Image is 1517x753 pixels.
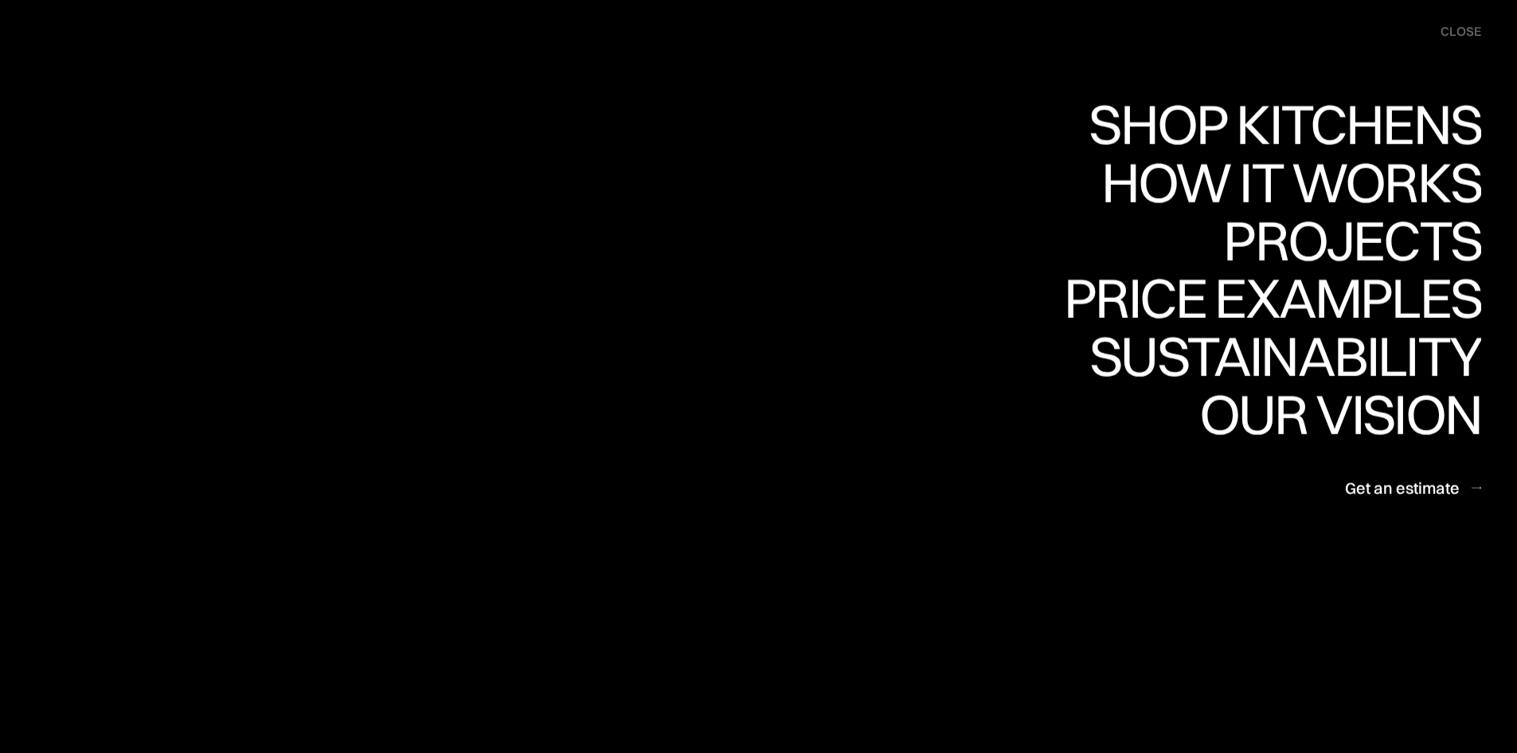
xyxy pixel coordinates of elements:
div: close [1441,23,1481,41]
div: Price examples [1064,326,1481,382]
div: Our vision [1186,442,1481,498]
a: Shop KitchensShop Kitchens [1081,96,1481,155]
div: menu [1425,16,1481,48]
a: Price examplesPrice examples [1064,270,1481,328]
div: Get an estimate [1345,477,1460,499]
div: Shop Kitchens [1081,152,1481,208]
a: SustainabilitySustainability [1076,328,1481,386]
div: How it works [1097,210,1481,266]
a: Our visionOur vision [1186,386,1481,445]
div: Sustainability [1076,384,1481,440]
a: ProjectsProjects [1223,212,1481,270]
div: Projects [1223,268,1481,324]
div: Sustainability [1076,328,1481,384]
div: How it works [1097,155,1481,210]
div: Our vision [1186,386,1481,442]
div: Shop Kitchens [1081,96,1481,152]
div: Projects [1223,212,1481,268]
div: Price examples [1064,270,1481,326]
a: Get an estimate [1345,469,1481,508]
a: How it worksHow it works [1097,155,1481,213]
